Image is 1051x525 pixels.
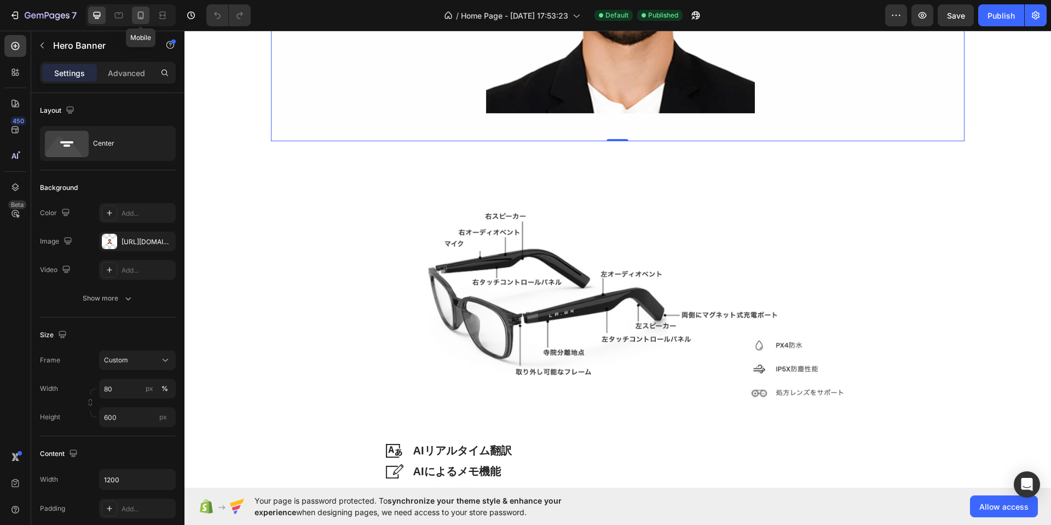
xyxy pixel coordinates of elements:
button: Allow access [970,495,1038,517]
label: Height [40,412,60,422]
span: Custom [104,355,128,365]
div: px [146,384,153,394]
div: Layout [40,103,77,118]
p: 7 [72,9,77,22]
label: Width [40,384,58,394]
span: / [456,10,459,21]
span: Default [605,10,628,20]
button: Show more [40,289,176,308]
iframe: Design area [184,31,1051,488]
button: % [143,382,156,395]
button: Publish [978,4,1024,26]
div: 450 [10,117,26,125]
div: Undo/Redo [206,4,251,26]
div: Add... [122,266,173,275]
div: % [161,384,168,394]
button: Save [938,4,974,26]
button: px [158,382,171,395]
h2: AIリアルタイム翻訳 [228,412,753,428]
div: Image [40,234,74,249]
span: Published [648,10,678,20]
img: gempages_581033850122011561-97844241-d571-4fac-84e6-b6fbf65dc2ad.gif [201,413,219,427]
p: Hero Banner [53,39,146,52]
label: Frame [40,355,60,365]
div: Size [40,328,69,343]
div: Color [40,206,72,221]
span: synchronize your theme style & enhance your experience [255,496,562,517]
div: Add... [122,209,173,218]
p: Advanced [108,67,145,79]
div: Open Intercom Messenger [1014,471,1040,498]
div: Video [40,263,73,278]
span: Home Page - [DATE] 17:53:23 [461,10,568,21]
input: px [99,407,176,427]
div: Show more [83,293,134,304]
div: Content [40,447,80,461]
div: Center [93,131,160,156]
div: Publish [988,10,1015,21]
button: Custom [99,350,176,370]
h2: AI チャット [228,453,753,470]
span: px [159,413,167,421]
img: gempages_581033850122011561-787d1f23-ef31-4841-b5a9-c281fbb34a17.gif [201,434,219,448]
span: Allow access [979,501,1029,512]
div: Beta [8,200,26,209]
span: Save [947,11,965,20]
input: Auto [100,470,175,489]
div: Add... [122,504,173,514]
div: Width [40,475,58,484]
div: Background [40,183,78,193]
p: Settings [54,67,85,79]
h2: AIによるメモ機能 [228,432,753,449]
button: 7 [4,4,82,26]
span: Your page is password protected. To when designing pages, we need access to your store password. [255,495,604,518]
div: [URL][DOMAIN_NAME] [122,237,173,247]
div: Padding [40,504,65,514]
input: px% [99,379,176,399]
